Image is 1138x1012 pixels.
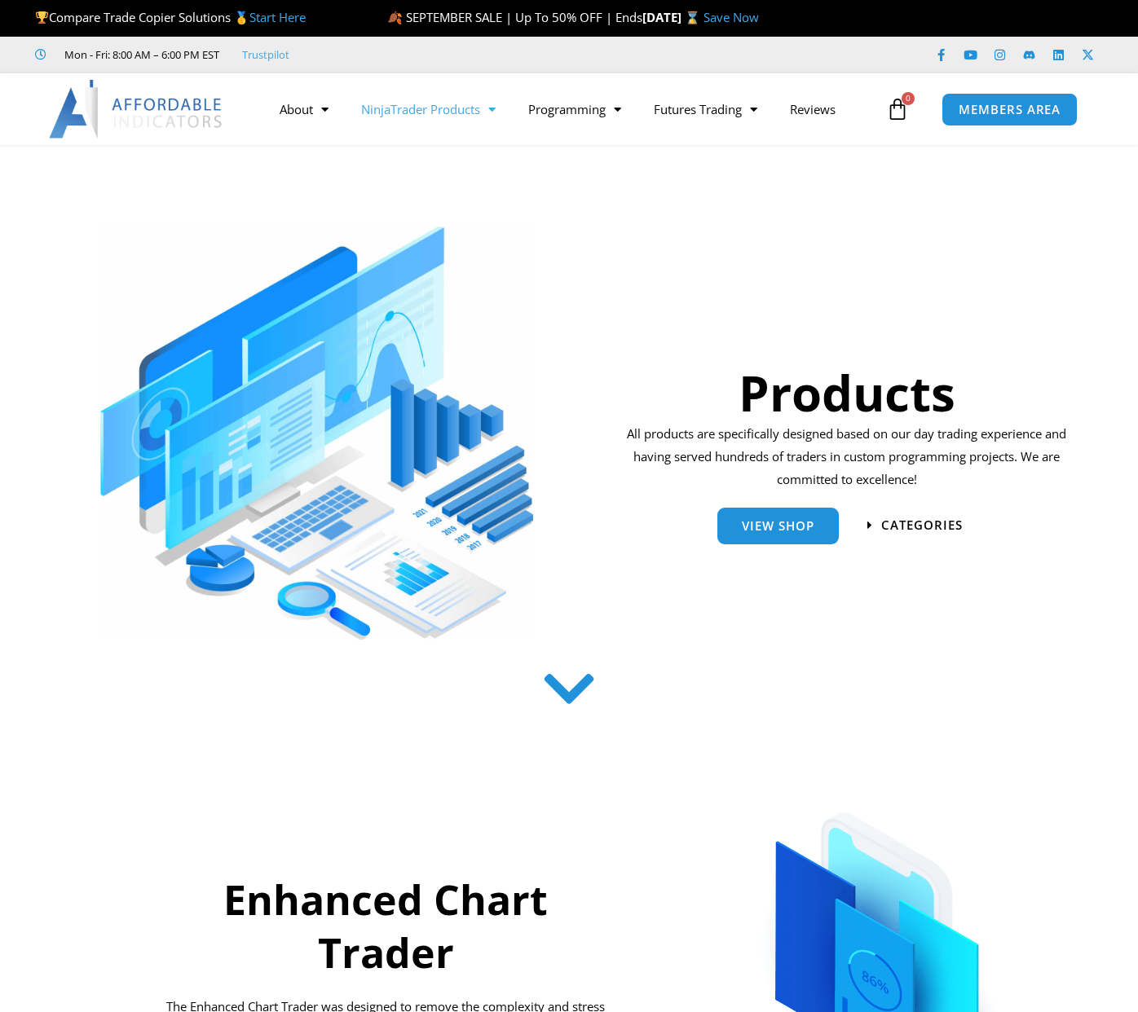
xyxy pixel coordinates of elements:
[60,45,219,64] span: Mon - Fri: 8:00 AM – 6:00 PM EST
[942,93,1078,126] a: MEMBERS AREA
[742,520,814,532] span: View Shop
[512,90,637,128] a: Programming
[49,80,224,139] img: LogoAI | Affordable Indicators – NinjaTrader
[249,9,306,25] a: Start Here
[867,519,963,531] a: categories
[959,103,1061,116] span: MEMBERS AREA
[387,9,642,25] span: 🍂 SEPTEMBER SALE | Up To 50% OFF | Ends
[862,86,933,133] a: 0
[774,90,852,128] a: Reviews
[621,423,1072,491] p: All products are specifically designed based on our day trading experience and having served hund...
[642,9,704,25] strong: [DATE] ⌛
[704,9,759,25] a: Save Now
[263,90,882,128] nav: Menu
[100,227,533,640] img: ProductsSection scaled | Affordable Indicators – NinjaTrader
[36,11,48,24] img: 🏆
[621,359,1072,427] h1: Products
[35,9,306,25] span: Compare Trade Copier Solutions 🥇
[242,45,289,64] a: Trustpilot
[637,90,774,128] a: Futures Trading
[163,873,609,979] h2: Enhanced Chart Trader
[881,519,963,531] span: categories
[263,90,345,128] a: About
[717,508,839,544] a: View Shop
[902,92,915,105] span: 0
[345,90,512,128] a: NinjaTrader Products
